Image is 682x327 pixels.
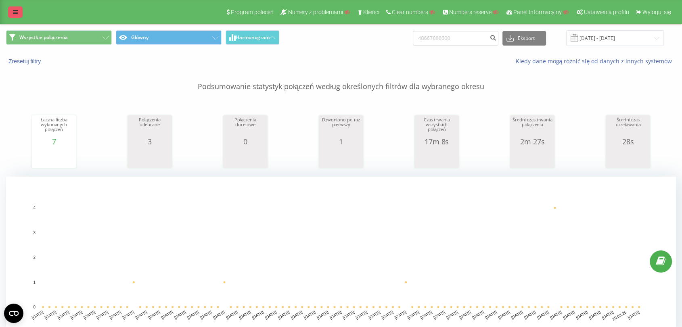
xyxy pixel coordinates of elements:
[449,9,492,15] span: Numbers reserve
[512,137,552,146] div: 2m 27s
[238,310,251,320] text: [DATE]
[642,9,671,15] span: Wyloguj się
[523,310,537,320] text: [DATE]
[588,310,601,320] text: [DATE]
[575,310,588,320] text: [DATE]
[264,310,277,320] text: [DATE]
[416,146,457,170] svg: A chart.
[321,146,361,170] svg: A chart.
[34,137,74,146] div: 7
[611,310,628,321] text: 19.08.25
[363,9,379,15] span: Klienci
[251,310,264,320] text: [DATE]
[420,310,433,320] text: [DATE]
[33,206,36,210] text: 4
[236,35,270,40] span: Harmonogram
[394,310,407,320] text: [DATE]
[225,137,266,146] div: 0
[601,310,614,320] text: [DATE]
[446,310,459,320] text: [DATE]
[34,146,74,170] svg: A chart.
[381,310,394,320] text: [DATE]
[549,310,563,320] text: [DATE]
[608,117,648,137] div: Średni czas oczekiwania
[31,310,44,320] text: [DATE]
[130,137,170,146] div: 3
[608,137,648,146] div: 28s
[288,9,343,15] span: Numery z problemami
[134,310,148,320] text: [DATE]
[4,304,23,323] button: Open CMP widget
[116,30,222,45] button: Główny
[627,310,640,320] text: [DATE]
[368,310,381,320] text: [DATE]
[342,310,355,320] text: [DATE]
[510,310,523,320] text: [DATE]
[502,31,546,46] button: Eksport
[186,310,200,320] text: [DATE]
[413,31,498,46] input: Wyszukiwanie według numeru
[130,146,170,170] svg: A chart.
[34,117,74,137] div: Łączna liczba wykonanych połączeń
[6,65,676,92] p: Podsumowanie statystyk połączeń według określonych filtrów dla wybranego okresu
[458,310,472,320] text: [DATE]
[96,310,109,320] text: [DATE]
[212,310,226,320] text: [DATE]
[562,310,575,320] text: [DATE]
[83,310,96,320] text: [DATE]
[536,310,550,320] text: [DATE]
[303,310,316,320] text: [DATE]
[121,310,135,320] text: [DATE]
[225,146,266,170] svg: A chart.
[147,310,161,320] text: [DATE]
[321,117,361,137] div: Dzwoniono po raz pierwszy
[584,9,629,15] span: Ustawienia profilu
[471,310,485,320] text: [DATE]
[416,137,457,146] div: 17m 8s
[433,310,446,320] text: [DATE]
[316,310,329,320] text: [DATE]
[33,231,36,235] text: 3
[512,146,552,170] svg: A chart.
[290,310,303,320] text: [DATE]
[355,310,368,320] text: [DATE]
[277,310,291,320] text: [DATE]
[33,305,36,309] text: 0
[33,255,36,260] text: 2
[231,9,274,15] span: Program poleceń
[199,310,213,320] text: [DATE]
[33,280,36,285] text: 1
[321,137,361,146] div: 1
[329,310,342,320] text: [DATE]
[407,310,420,320] text: [DATE]
[109,310,122,320] text: [DATE]
[608,146,648,170] svg: A chart.
[161,310,174,320] text: [DATE]
[57,310,70,320] text: [DATE]
[130,117,170,137] div: Połączenia odebrane
[174,310,187,320] text: [DATE]
[416,117,457,137] div: Czas trwania wszystkich połączeń
[226,30,279,45] button: Harmonogram
[44,310,57,320] text: [DATE]
[515,57,676,65] a: Kiedy dane mogą różnić się od danych z innych systemów
[225,310,238,320] text: [DATE]
[497,310,510,320] text: [DATE]
[392,9,428,15] span: Clear numbers
[6,30,112,45] button: Wszystkie połączenia
[512,117,552,137] div: Średni czas trwania połączenia
[19,34,68,41] span: Wszystkie połączenia
[513,9,562,15] span: Panel Informacyjny
[6,58,45,65] button: Zresetuj filtry
[484,310,498,320] text: [DATE]
[225,117,266,137] div: Połączenia docelowe
[70,310,83,320] text: [DATE]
